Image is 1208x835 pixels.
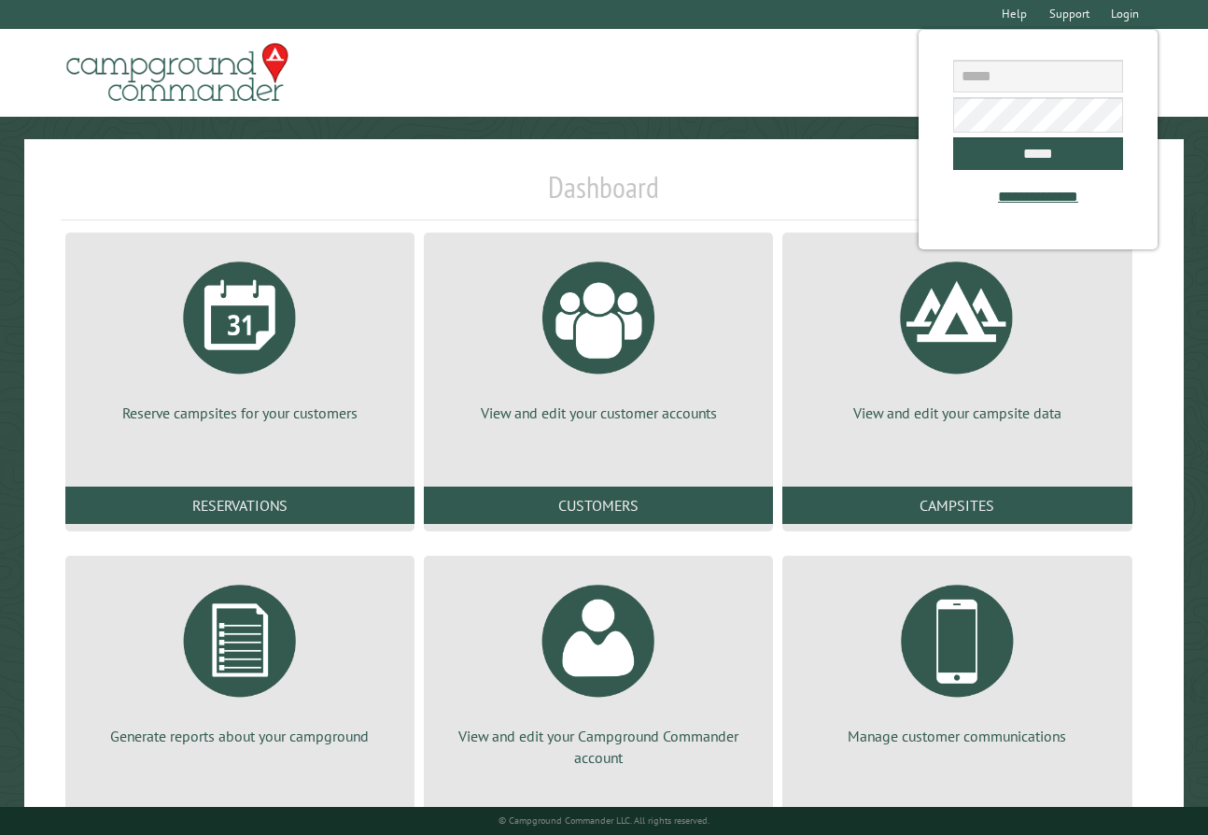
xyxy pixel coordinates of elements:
[88,248,392,423] a: Reserve campsites for your customers
[782,487,1131,524] a: Campsites
[88,726,392,746] p: Generate reports about your campground
[499,814,709,827] small: © Campground Commander LLC. All rights reserved.
[88,571,392,746] a: Generate reports about your campground
[805,248,1109,423] a: View and edit your campsite data
[446,403,751,423] p: View and edit your customer accounts
[424,487,773,524] a: Customers
[446,248,751,423] a: View and edit your customer accounts
[446,571,751,768] a: View and edit your Campground Commander account
[446,726,751,768] p: View and edit your Campground Commander account
[88,403,392,423] p: Reserve campsites for your customers
[61,169,1148,220] h1: Dashboard
[805,403,1109,423] p: View and edit your campsite data
[805,726,1109,746] p: Manage customer communications
[61,36,294,109] img: Campground Commander
[805,571,1109,746] a: Manage customer communications
[65,487,414,524] a: Reservations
